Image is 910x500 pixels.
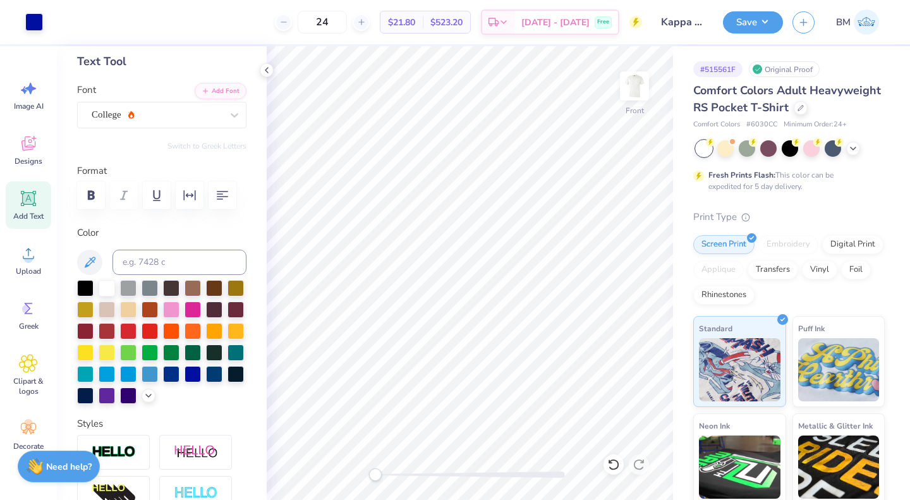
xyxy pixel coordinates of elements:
img: Standard [699,338,780,401]
span: Add Text [13,211,44,221]
span: BM [836,15,851,30]
strong: Fresh Prints Flash: [708,170,775,180]
div: Text Tool [77,53,246,70]
div: Print Type [693,210,885,224]
span: Greek [19,321,39,331]
input: e.g. 7428 c [112,250,246,275]
span: Neon Ink [699,419,730,432]
div: Vinyl [802,260,837,279]
label: Format [77,164,246,178]
img: Stroke [92,445,136,460]
div: Digital Print [822,235,883,254]
span: Decorate [13,441,44,451]
img: Front [622,73,647,99]
div: Transfers [748,260,798,279]
img: Shadow [174,444,218,460]
div: # 515561F [693,61,743,77]
span: Minimum Order: 24 + [784,119,847,130]
input: – – [298,11,347,34]
div: Front [626,105,644,116]
span: Clipart & logos [8,376,49,396]
a: BM [830,9,885,35]
div: Rhinestones [693,286,755,305]
div: Original Proof [749,61,820,77]
div: Screen Print [693,235,755,254]
img: Metallic & Glitter Ink [798,436,880,499]
button: Switch to Greek Letters [167,141,246,151]
img: Neon Ink [699,436,780,499]
div: Foil [841,260,871,279]
span: Comfort Colors Adult Heavyweight RS Pocket T-Shirt [693,83,881,115]
span: [DATE] - [DATE] [521,16,590,29]
span: $21.80 [388,16,415,29]
input: Untitled Design [652,9,713,35]
span: Upload [16,266,41,276]
span: # 6030CC [746,119,777,130]
label: Styles [77,417,103,431]
div: Embroidery [758,235,818,254]
button: Add Font [195,83,246,99]
span: Comfort Colors [693,119,740,130]
strong: Need help? [46,461,92,473]
label: Font [77,83,96,97]
label: Color [77,226,246,240]
span: Free [597,18,609,27]
div: This color can be expedited for 5 day delivery. [708,169,864,192]
span: Puff Ink [798,322,825,335]
img: Puff Ink [798,338,880,401]
div: Accessibility label [369,468,382,481]
span: Image AI [14,101,44,111]
span: Designs [15,156,42,166]
img: Brin Mccauley [854,9,879,35]
span: Standard [699,322,732,335]
span: Metallic & Glitter Ink [798,419,873,432]
span: $523.20 [430,16,463,29]
div: Applique [693,260,744,279]
button: Save [723,11,783,34]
